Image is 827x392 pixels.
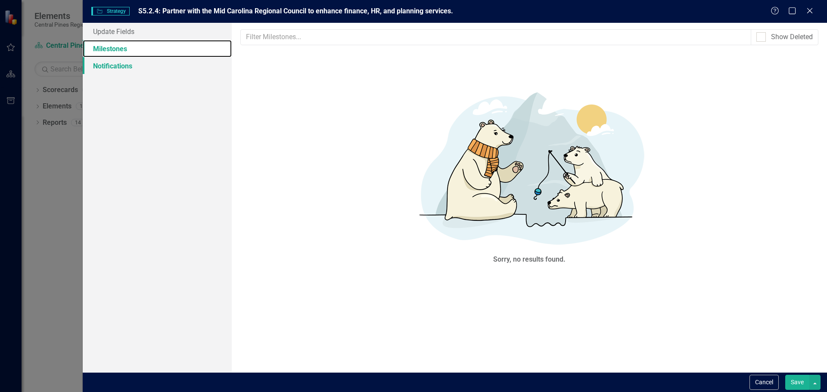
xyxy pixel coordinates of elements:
img: No results found [400,80,659,253]
span: Strategy [91,7,130,15]
a: Update Fields [83,23,232,40]
button: Cancel [749,375,779,390]
a: Milestones [83,40,232,57]
div: Sorry, no results found. [493,255,566,265]
span: S5.2.4: Partner with the Mid Carolina Regional Council to enhance finance, HR, and planning servi... [138,7,453,15]
input: Filter Milestones... [240,29,751,45]
div: Show Deleted [771,32,813,42]
a: Notifications [83,57,232,74]
button: Save [785,375,809,390]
